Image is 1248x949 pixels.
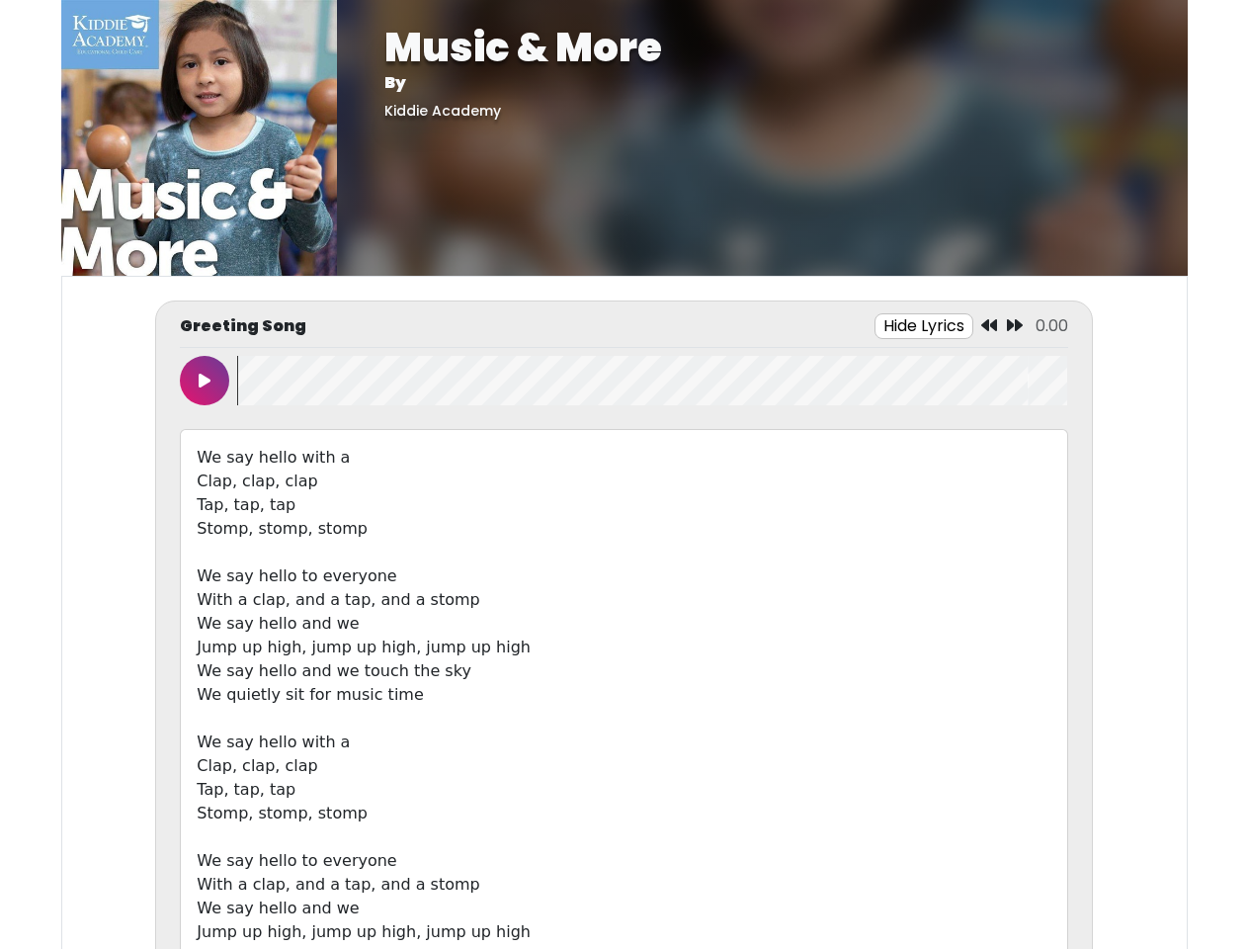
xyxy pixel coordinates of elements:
[180,314,306,338] p: Greeting Song
[384,71,1140,95] p: By
[1036,314,1068,337] span: 0.00
[384,24,1140,71] h1: Music & More
[384,103,1140,120] h5: Kiddie Academy
[874,313,973,339] button: Hide Lyrics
